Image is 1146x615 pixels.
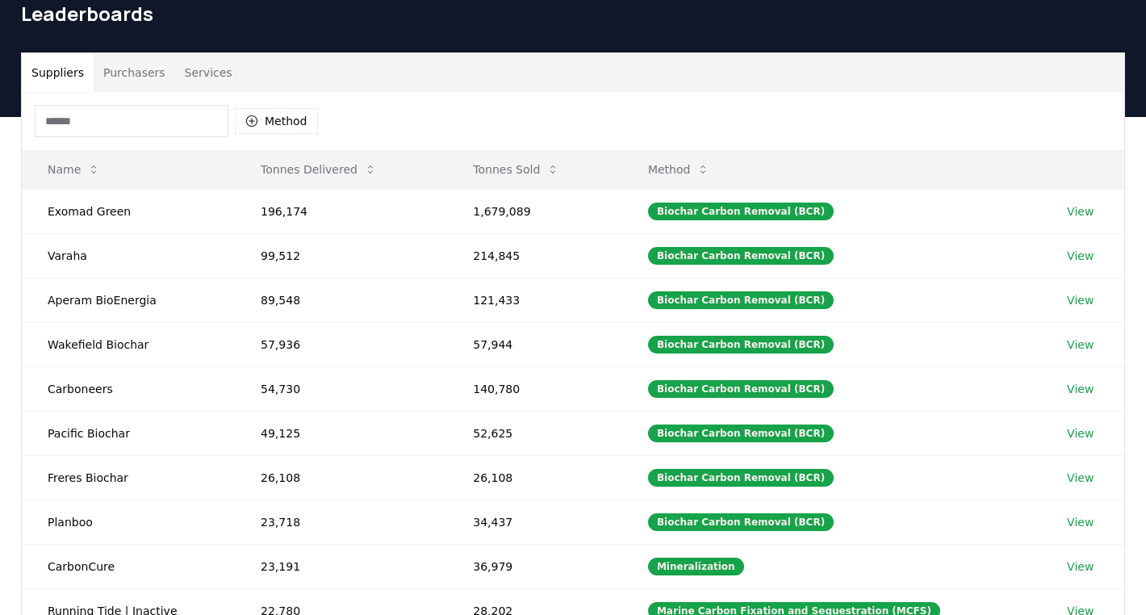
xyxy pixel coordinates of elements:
[21,1,1125,27] h1: Leaderboards
[1067,559,1094,575] a: View
[22,233,235,278] td: Varaha
[235,544,447,588] td: 23,191
[648,247,834,265] div: Biochar Carbon Removal (BCR)
[1067,292,1094,308] a: View
[648,380,834,398] div: Biochar Carbon Removal (BCR)
[1067,203,1094,220] a: View
[1067,514,1094,530] a: View
[447,455,622,500] td: 26,108
[447,500,622,544] td: 34,437
[94,53,175,92] button: Purchasers
[648,425,834,442] div: Biochar Carbon Removal (BCR)
[648,203,834,220] div: Biochar Carbon Removal (BCR)
[648,513,834,531] div: Biochar Carbon Removal (BCR)
[22,455,235,500] td: Freres Biochar
[648,291,834,309] div: Biochar Carbon Removal (BCR)
[248,153,390,186] button: Tonnes Delivered
[175,53,242,92] button: Services
[460,153,572,186] button: Tonnes Sold
[22,278,235,322] td: Aperam BioEnergia
[447,189,622,233] td: 1,679,089
[22,544,235,588] td: CarbonCure
[648,336,834,354] div: Biochar Carbon Removal (BCR)
[235,189,447,233] td: 196,174
[22,322,235,366] td: Wakefield Biochar
[447,233,622,278] td: 214,845
[1067,425,1094,441] a: View
[235,411,447,455] td: 49,125
[235,455,447,500] td: 26,108
[648,558,744,575] div: Mineralization
[22,411,235,455] td: Pacific Biochar
[1067,381,1094,397] a: View
[1067,470,1094,486] a: View
[22,366,235,411] td: Carboneers
[235,233,447,278] td: 99,512
[447,366,622,411] td: 140,780
[1067,337,1094,353] a: View
[235,108,318,134] button: Method
[35,153,113,186] button: Name
[447,411,622,455] td: 52,625
[648,469,834,487] div: Biochar Carbon Removal (BCR)
[1067,248,1094,264] a: View
[235,322,447,366] td: 57,936
[635,153,723,186] button: Method
[235,366,447,411] td: 54,730
[235,278,447,322] td: 89,548
[235,500,447,544] td: 23,718
[22,500,235,544] td: Planboo
[447,322,622,366] td: 57,944
[447,544,622,588] td: 36,979
[22,53,94,92] button: Suppliers
[22,189,235,233] td: Exomad Green
[447,278,622,322] td: 121,433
